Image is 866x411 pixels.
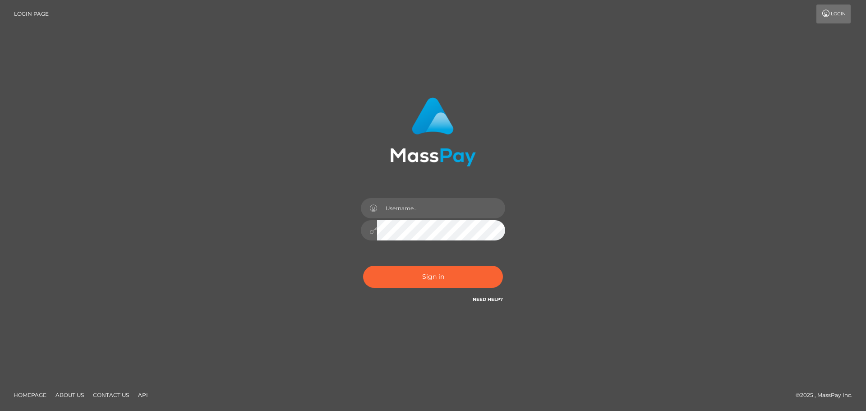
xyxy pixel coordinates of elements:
a: API [134,388,152,402]
a: Login Page [14,5,49,23]
a: About Us [52,388,88,402]
a: Contact Us [89,388,133,402]
img: MassPay Login [390,97,476,166]
a: Homepage [10,388,50,402]
a: Need Help? [473,296,503,302]
a: Login [816,5,851,23]
input: Username... [377,198,505,218]
button: Sign in [363,266,503,288]
div: © 2025 , MassPay Inc. [796,390,859,400]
